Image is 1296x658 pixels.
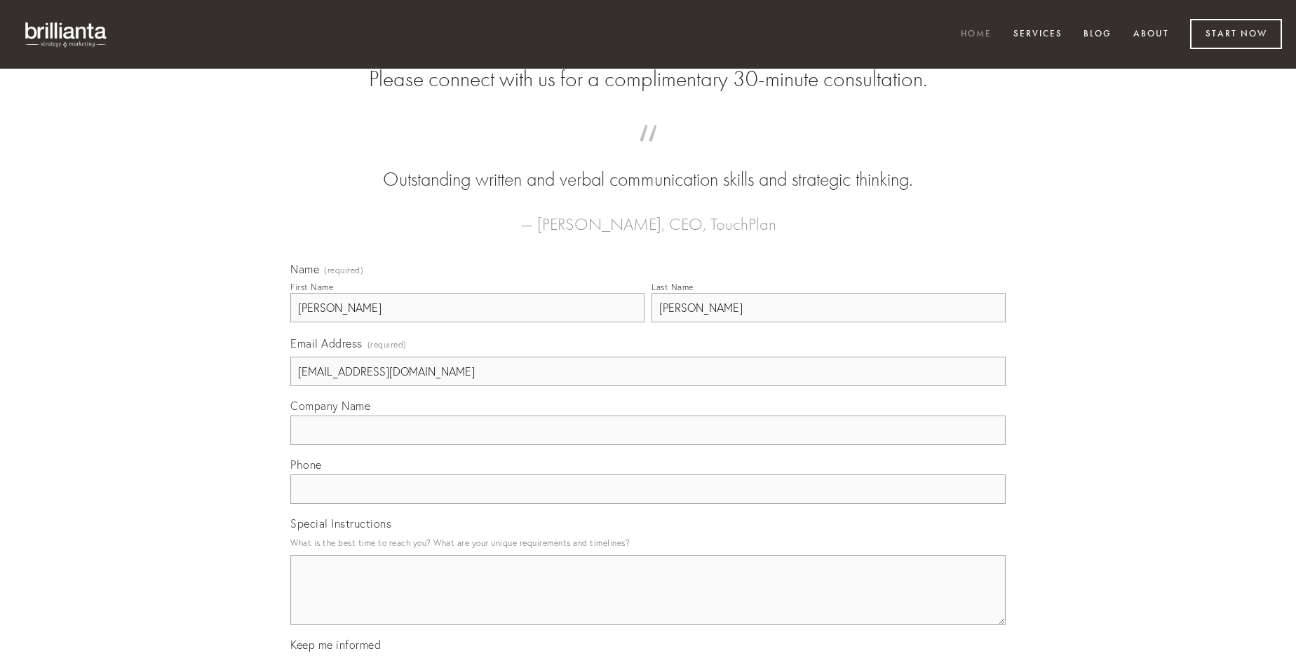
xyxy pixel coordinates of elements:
[290,458,322,472] span: Phone
[1124,23,1178,46] a: About
[290,399,370,413] span: Company Name
[1004,23,1072,46] a: Services
[290,336,363,350] span: Email Address
[324,266,363,275] span: (required)
[290,262,319,276] span: Name
[290,66,1006,92] h2: Please connect with us for a complimentary 30-minute consultation.
[652,282,694,292] div: Last Name
[14,14,119,55] img: brillianta - research, strategy, marketing
[367,335,407,354] span: (required)
[290,638,381,652] span: Keep me informed
[313,139,983,193] blockquote: Outstanding written and verbal communication skills and strategic thinking.
[1190,19,1282,49] a: Start Now
[313,193,983,238] figcaption: — [PERSON_NAME], CEO, TouchPlan
[1074,23,1121,46] a: Blog
[313,139,983,166] span: “
[290,282,333,292] div: First Name
[952,23,1001,46] a: Home
[290,516,391,530] span: Special Instructions
[290,533,1006,552] p: What is the best time to reach you? What are your unique requirements and timelines?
